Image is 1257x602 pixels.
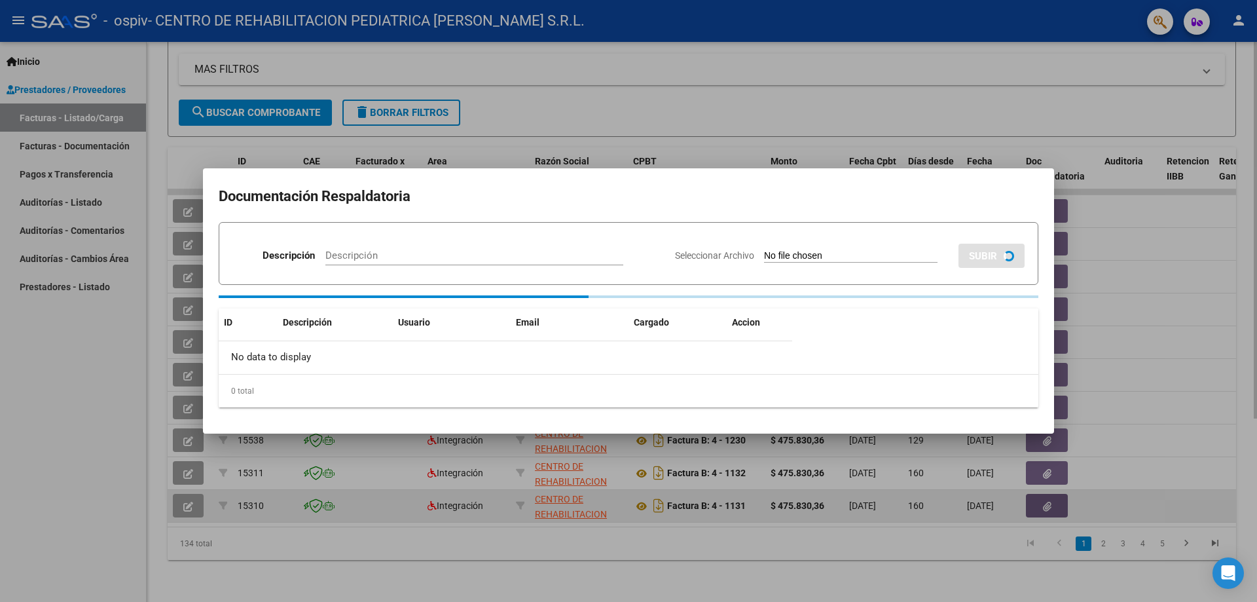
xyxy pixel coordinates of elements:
p: Descripción [263,248,315,263]
datatable-header-cell: Cargado [628,309,727,337]
datatable-header-cell: Descripción [278,309,393,337]
datatable-header-cell: ID [219,309,278,337]
span: Accion [732,317,760,328]
div: 0 total [219,375,1038,407]
span: Cargado [634,317,669,328]
div: Open Intercom Messenger [1212,557,1244,589]
span: Usuario [398,317,430,328]
span: Email [516,317,539,328]
span: SUBIR [969,250,997,262]
span: ID [224,317,232,328]
datatable-header-cell: Accion [727,309,792,337]
datatable-header-cell: Usuario [393,309,511,337]
datatable-header-cell: Email [511,309,628,337]
span: Descripción [283,317,332,328]
span: Seleccionar Archivo [675,250,754,261]
h2: Documentación Respaldatoria [219,184,1038,209]
div: No data to display [219,341,792,374]
button: SUBIR [958,244,1025,268]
